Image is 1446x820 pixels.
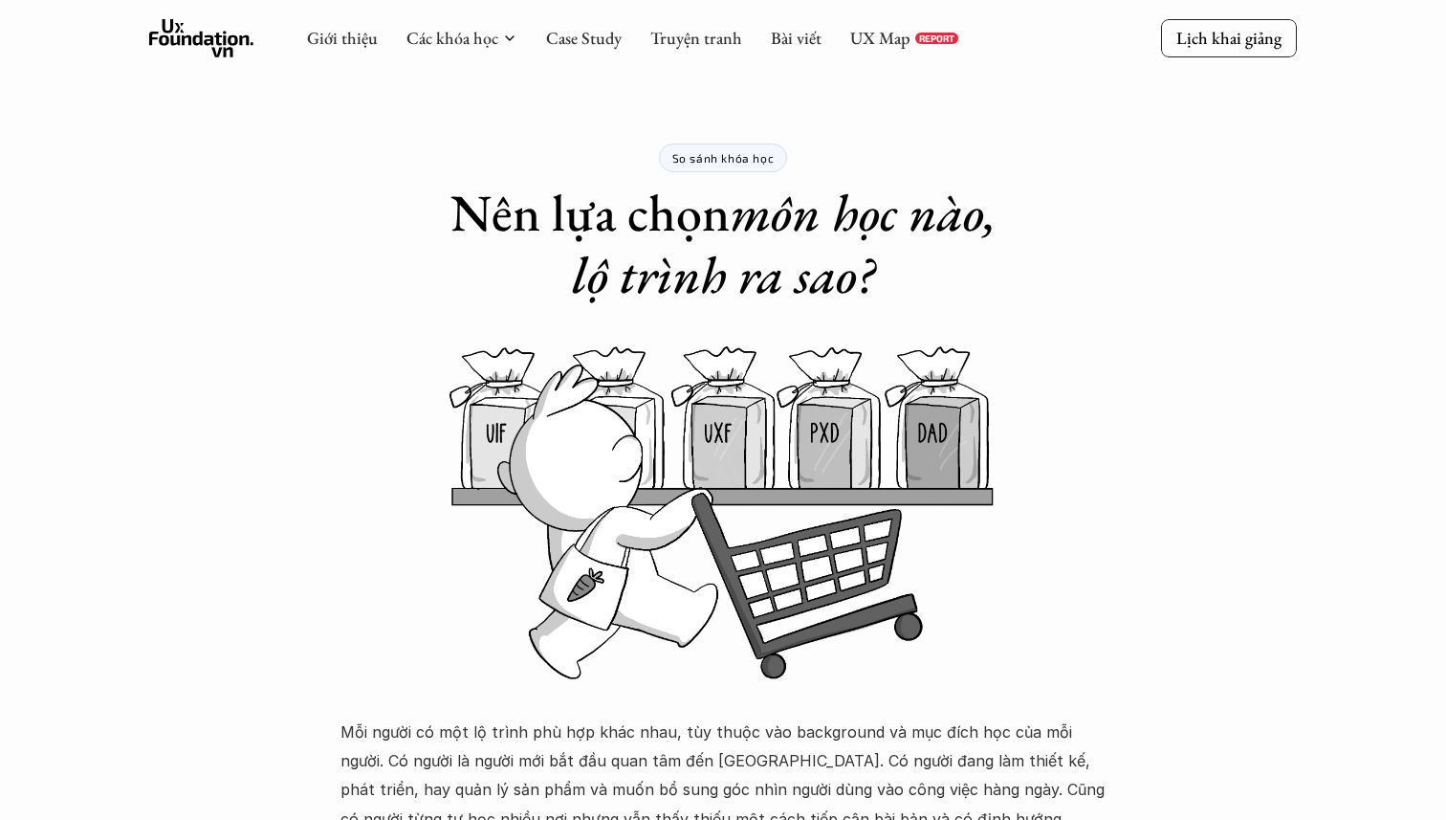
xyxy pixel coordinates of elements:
[572,179,1008,308] em: môn học nào, lộ trình ra sao?
[672,151,775,165] p: So sánh khóa học
[771,27,822,49] a: Bài viết
[1161,19,1297,56] a: Lịch khai giảng
[1176,27,1282,49] p: Lịch khai giảng
[919,33,954,44] p: REPORT
[406,27,498,49] a: Các khóa học
[546,27,622,49] a: Case Study
[915,33,958,44] a: REPORT
[307,27,378,49] a: Giới thiệu
[650,27,742,49] a: Truyện tranh
[427,182,1019,306] h1: Nên lựa chọn
[850,27,910,49] a: UX Map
